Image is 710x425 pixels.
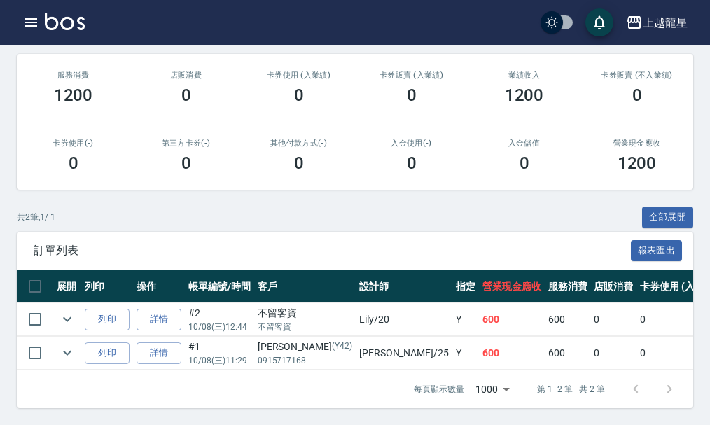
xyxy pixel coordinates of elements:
[57,342,78,363] button: expand row
[631,243,683,256] a: 報表匯出
[258,340,352,354] div: [PERSON_NAME]
[45,13,85,30] img: Logo
[188,354,251,367] p: 10/08 (三) 11:29
[520,153,529,173] h3: 0
[356,337,452,370] td: [PERSON_NAME] /25
[57,309,78,330] button: expand row
[643,14,688,32] div: 上越龍星
[485,139,564,148] h2: 入金儲值
[470,370,515,408] div: 1000
[259,71,338,80] h2: 卡券使用 (入業績)
[185,337,254,370] td: #1
[258,306,352,321] div: 不留客資
[53,270,81,303] th: 展開
[590,270,636,303] th: 店販消費
[146,139,225,148] h2: 第三方卡券(-)
[185,270,254,303] th: 帳單編號/時間
[146,71,225,80] h2: 店販消費
[537,383,605,396] p: 第 1–2 筆 共 2 筆
[69,153,78,173] h3: 0
[34,139,113,148] h2: 卡券使用(-)
[479,270,545,303] th: 營業現金應收
[294,85,304,105] h3: 0
[188,321,251,333] p: 10/08 (三) 12:44
[452,270,479,303] th: 指定
[485,71,564,80] h2: 業績收入
[54,85,93,105] h3: 1200
[452,303,479,336] td: Y
[34,244,631,258] span: 訂單列表
[254,270,356,303] th: 客戶
[258,321,352,333] p: 不留客資
[185,303,254,336] td: #2
[505,85,544,105] h3: 1200
[620,8,693,37] button: 上越龍星
[479,303,545,336] td: 600
[597,71,676,80] h2: 卡券販賣 (不入業績)
[181,153,191,173] h3: 0
[414,383,464,396] p: 每頁顯示數量
[137,309,181,330] a: 詳情
[597,139,676,148] h2: 營業現金應收
[332,340,352,354] p: (Y42)
[407,153,417,173] h3: 0
[618,153,657,173] h3: 1200
[372,139,451,148] h2: 入金使用(-)
[356,303,452,336] td: Lily /20
[81,270,133,303] th: 列印
[407,85,417,105] h3: 0
[452,337,479,370] td: Y
[590,303,636,336] td: 0
[631,240,683,262] button: 報表匯出
[137,342,181,364] a: 詳情
[479,337,545,370] td: 600
[642,207,694,228] button: 全部展開
[34,71,113,80] h3: 服務消費
[545,337,591,370] td: 600
[259,139,338,148] h2: 其他付款方式(-)
[545,303,591,336] td: 600
[585,8,613,36] button: save
[133,270,185,303] th: 操作
[372,71,451,80] h2: 卡券販賣 (入業績)
[356,270,452,303] th: 設計師
[294,153,304,173] h3: 0
[632,85,642,105] h3: 0
[17,211,55,223] p: 共 2 筆, 1 / 1
[545,270,591,303] th: 服務消費
[85,342,130,364] button: 列印
[181,85,191,105] h3: 0
[258,354,352,367] p: 0915717168
[590,337,636,370] td: 0
[85,309,130,330] button: 列印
